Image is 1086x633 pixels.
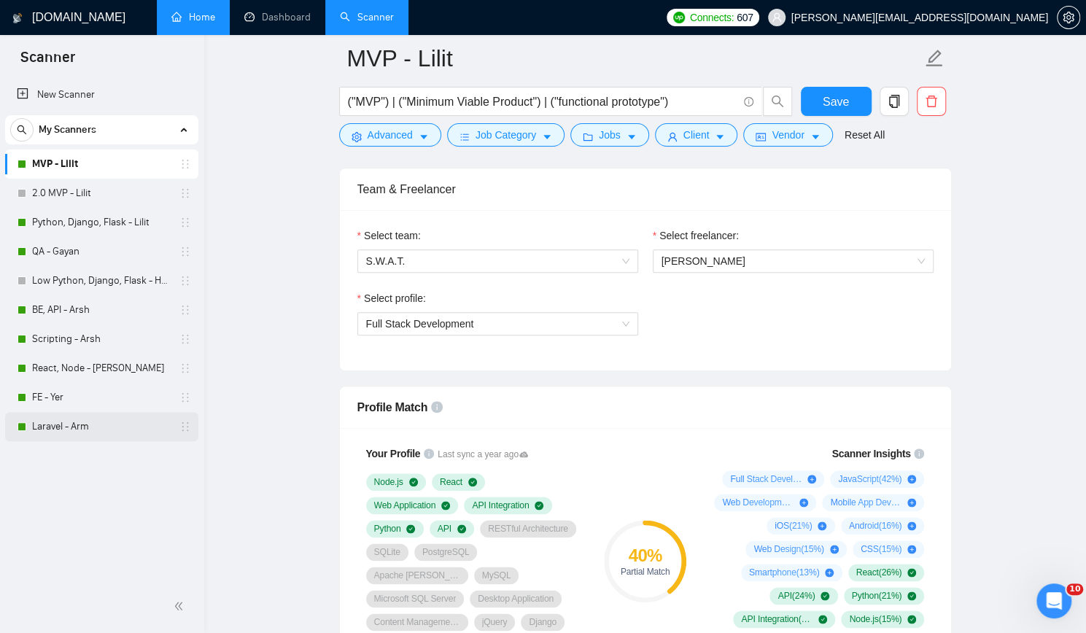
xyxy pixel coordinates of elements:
[366,318,474,330] span: Full Stack Development
[357,228,421,244] label: Select team:
[918,95,945,108] span: delete
[419,131,429,142] span: caret-down
[764,95,791,108] span: search
[171,11,215,23] a: homeHome
[374,500,436,511] span: Web Application
[801,87,872,116] button: Save
[570,123,649,147] button: folderJobscaret-down
[818,615,827,624] span: check-circle
[366,448,421,459] span: Your Profile
[1057,6,1080,29] button: setting
[476,127,536,143] span: Job Category
[830,545,839,554] span: plus-circle
[374,593,457,605] span: Microsoft SQL Server
[347,40,922,77] input: Scanner name...
[438,448,528,462] span: Last sync a year ago
[340,11,394,23] a: searchScanner
[409,478,418,486] span: check-circle
[179,333,191,345] span: holder
[17,80,187,109] a: New Scanner
[32,383,171,412] a: FE - Yer
[422,546,470,558] span: PostgreSQL
[856,567,902,578] span: React ( 26 %)
[179,392,191,403] span: holder
[472,500,529,511] span: API Integration
[662,255,745,267] span: [PERSON_NAME]
[722,497,794,508] span: Web Development ( 32 %)
[244,11,311,23] a: dashboardDashboard
[604,567,686,576] div: Partial Match
[825,568,834,577] span: plus-circle
[653,228,739,244] label: Select freelancer:
[655,123,738,147] button: userClientcaret-down
[907,475,916,484] span: plus-circle
[5,80,198,109] li: New Scanner
[482,570,511,581] span: MySQL
[673,12,685,23] img: upwork-logo.png
[627,131,637,142] span: caret-down
[599,127,621,143] span: Jobs
[845,127,885,143] a: Reset All
[11,125,33,135] span: search
[907,545,916,554] span: plus-circle
[743,123,832,147] button: idcardVendorcaret-down
[810,131,821,142] span: caret-down
[535,501,543,510] span: check-circle
[374,476,403,488] span: Node.js
[179,421,191,432] span: holder
[730,473,802,485] span: Full Stack Development ( 64 %)
[914,448,924,459] span: info-circle
[447,123,565,147] button: barsJob Categorycaret-down
[763,87,792,116] button: search
[529,616,556,628] span: Django
[823,93,849,111] span: Save
[1058,12,1079,23] span: setting
[741,613,812,625] span: API Integration ( 16 %)
[799,498,808,507] span: plus-circle
[830,497,901,508] span: Mobile App Development ( 21 %)
[174,599,188,613] span: double-left
[907,521,916,530] span: plus-circle
[32,179,171,208] a: 2.0 MVP - Lilit
[907,615,916,624] span: check-circle
[838,473,901,485] span: JavaScript ( 42 %)
[744,97,753,106] span: info-circle
[431,401,443,413] span: info-circle
[32,412,171,441] a: Laravel - Arm
[807,475,816,484] span: plus-circle
[861,543,901,555] span: CSS ( 15 %)
[880,95,908,108] span: copy
[583,131,593,142] span: folder
[32,149,171,179] a: MVP - Lilit
[39,115,96,144] span: My Scanners
[374,570,460,581] span: Apache [PERSON_NAME]
[179,246,191,257] span: holder
[772,127,804,143] span: Vendor
[438,523,451,535] span: API
[357,168,934,210] div: Team & Freelancer
[179,362,191,374] span: holder
[737,9,753,26] span: 607
[821,591,829,600] span: check-circle
[179,187,191,199] span: holder
[880,87,909,116] button: copy
[542,131,552,142] span: caret-down
[488,523,568,535] span: RESTful Architecture
[917,87,946,116] button: delete
[32,266,171,295] a: Low Python, Django, Flask - Hayk
[1066,583,1083,595] span: 10
[775,520,812,532] span: iOS ( 21 %)
[366,250,629,272] span: S.W.A.T.
[459,131,470,142] span: bars
[772,12,782,23] span: user
[457,524,466,533] span: check-circle
[1036,583,1071,618] iframe: Intercom live chat
[12,7,23,30] img: logo
[10,118,34,141] button: search
[849,520,902,532] span: Android ( 16 %)
[424,448,434,459] span: info-circle
[683,127,710,143] span: Client
[179,275,191,287] span: holder
[32,325,171,354] a: Scripting - Arsh
[749,567,819,578] span: Smartphone ( 13 %)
